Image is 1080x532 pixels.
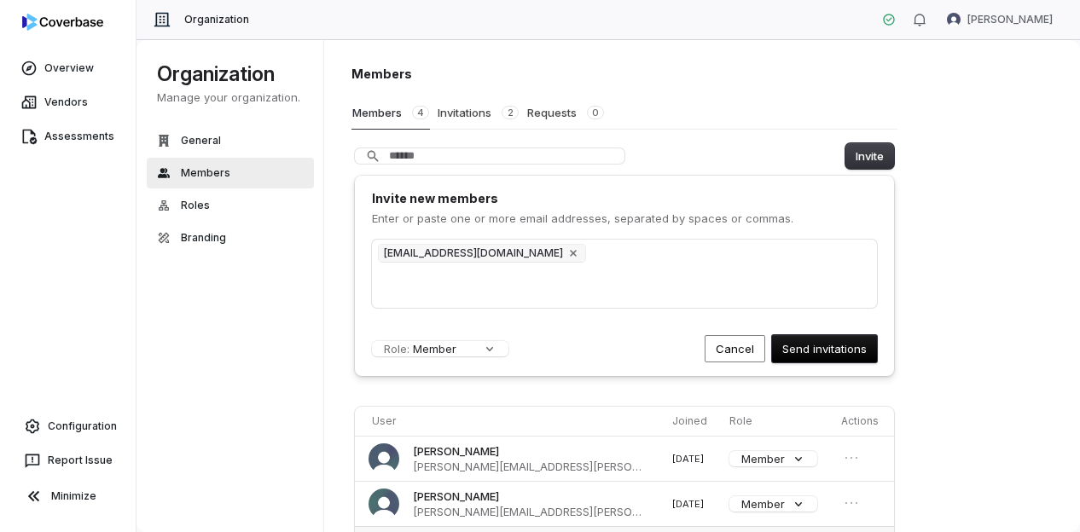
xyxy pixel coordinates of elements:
input: Search [355,148,624,164]
button: Minimize [7,479,129,513]
a: Overview [3,53,132,84]
button: Member [729,451,817,466]
span: 2 [502,106,519,119]
span: Assessments [44,130,114,143]
th: Role [723,407,834,436]
h1: Members [351,65,897,83]
a: Vendors [3,87,132,118]
button: Open menu [841,493,862,513]
button: Branding [147,223,314,253]
span: [PERSON_NAME] [413,443,499,459]
p: Enter or paste one or more email addresses, separated by spaces or commas. [372,211,877,226]
img: Susan Cho [369,443,399,474]
span: [PERSON_NAME] [967,13,1053,26]
a: Assessments [3,121,132,152]
span: Overview [44,61,94,75]
button: Invitations [437,96,520,129]
h1: Organization [157,61,304,88]
a: Configuration [7,411,129,442]
button: Brandi Wolfe avatar[PERSON_NAME] [937,7,1063,32]
h1: Invite new members [372,189,877,207]
button: Roles [147,190,314,221]
button: Cancel [705,335,765,362]
span: Roles [181,199,210,212]
p: [EMAIL_ADDRESS][DOMAIN_NAME] [384,246,563,260]
button: Members [147,158,314,188]
th: User [355,407,665,436]
span: Configuration [48,419,117,433]
span: [DATE] [672,498,704,510]
span: [PERSON_NAME] [413,489,499,504]
img: Marie Fukutomi [369,489,399,519]
span: 4 [412,106,429,119]
button: Open menu [841,448,862,468]
p: Manage your organization. [157,90,304,105]
img: logo-D7KZi-bG.svg [22,14,103,31]
span: [DATE] [672,453,704,465]
span: Vendors [44,95,88,109]
span: Branding [181,231,226,245]
span: General [181,134,221,147]
span: Minimize [51,489,96,503]
span: [PERSON_NAME][EMAIL_ADDRESS][PERSON_NAME][DOMAIN_NAME] [413,459,642,474]
span: Organization [184,13,249,26]
button: Members [351,96,430,130]
span: Members [181,166,230,180]
button: Role:Member [372,341,508,356]
th: Joined [665,407,723,436]
button: Report Issue [7,445,129,476]
span: [PERSON_NAME][EMAIL_ADDRESS][PERSON_NAME][DOMAIN_NAME] [413,504,642,519]
span: Report Issue [48,454,113,467]
img: Brandi Wolfe avatar [947,13,961,26]
th: Actions [834,407,894,436]
button: Invite [845,143,894,169]
button: General [147,125,314,156]
button: Member [729,496,817,512]
button: Send invitations [772,335,877,362]
button: Requests [526,96,605,129]
span: 0 [587,106,604,119]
